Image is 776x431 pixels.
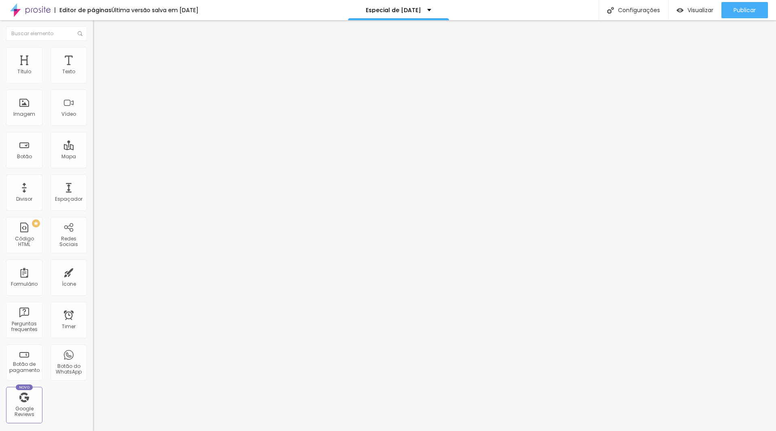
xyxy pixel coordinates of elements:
div: Botão [17,154,32,159]
div: Timer [62,324,76,329]
span: Publicar [734,7,756,13]
div: Ícone [62,281,76,287]
img: view-1.svg [677,7,683,14]
img: Icone [78,31,82,36]
div: Redes Sociais [53,236,84,248]
button: Publicar [721,2,768,18]
div: Botão de pagamento [8,361,40,373]
div: Código HTML [8,236,40,248]
p: Especial de [DATE] [366,7,421,13]
div: Espaçador [55,196,82,202]
div: Formulário [11,281,38,287]
div: Novo [16,384,33,390]
div: Título [17,69,31,74]
div: Vídeo [61,111,76,117]
div: Última versão salva em [DATE] [112,7,198,13]
div: Editor de páginas [55,7,112,13]
span: Visualizar [687,7,713,13]
div: Imagem [13,111,35,117]
div: Botão do WhatsApp [53,363,84,375]
div: Google Reviews [8,406,40,418]
img: Icone [607,7,614,14]
div: Texto [62,69,75,74]
div: Divisor [16,196,32,202]
div: Mapa [61,154,76,159]
button: Visualizar [668,2,721,18]
input: Buscar elemento [6,26,87,41]
div: Perguntas frequentes [8,321,40,333]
